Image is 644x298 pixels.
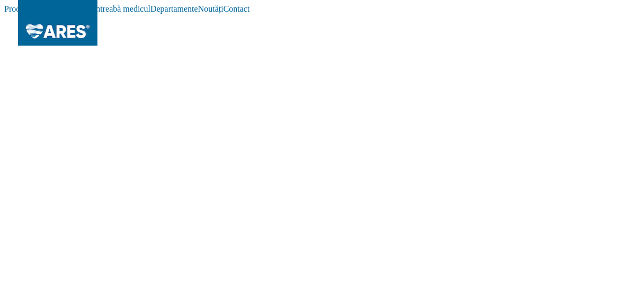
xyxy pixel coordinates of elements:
a: Noutăți [198,4,223,13]
a: Întreabă medicul [93,4,150,13]
a: Departamente [150,4,198,13]
a: Contact [223,4,250,13]
a: Proceduri [4,4,37,13]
